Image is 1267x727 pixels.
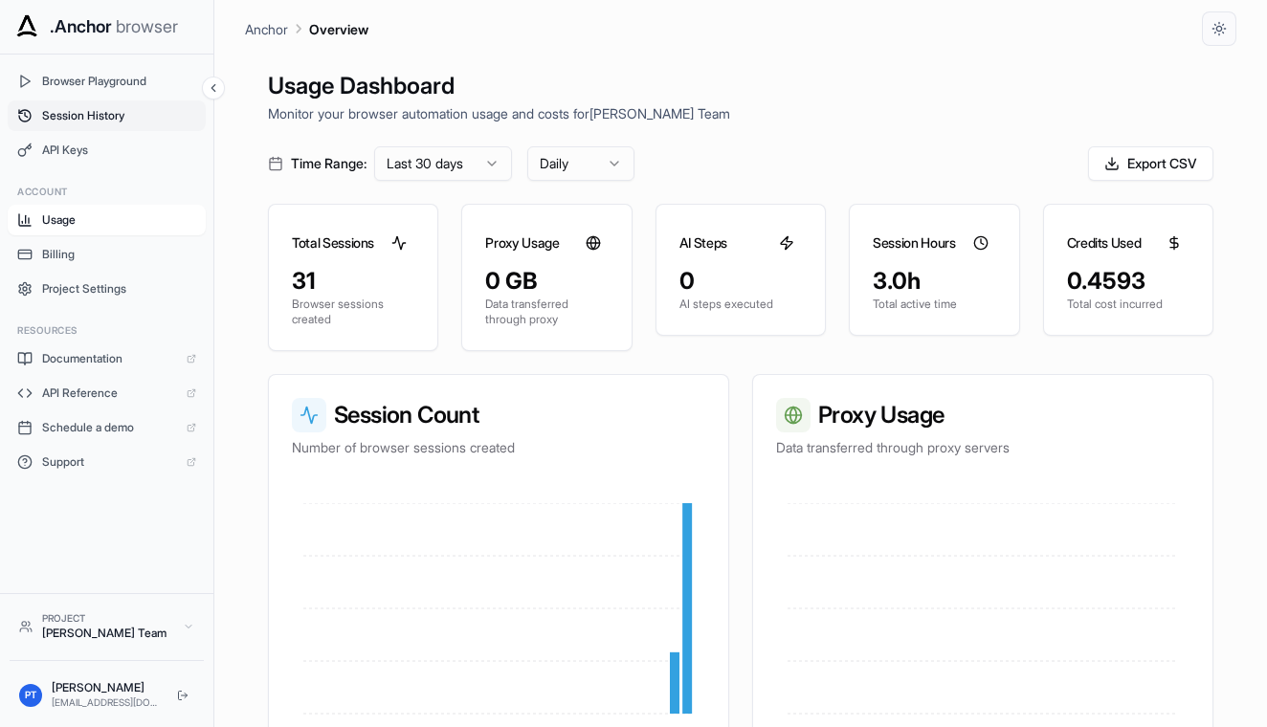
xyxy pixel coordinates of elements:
span: API Reference [42,386,177,401]
div: 0 [679,266,802,297]
div: 31 [292,266,414,297]
h3: Session Hours [873,233,955,253]
p: AI steps executed [679,297,802,312]
button: API Keys [8,135,206,165]
button: Billing [8,239,206,270]
p: Anchor [245,19,288,39]
span: browser [116,13,178,40]
button: Collapse sidebar [202,77,225,99]
span: API Keys [42,143,196,158]
button: Logout [171,684,194,707]
a: Support [8,447,206,477]
div: [EMAIL_ADDRESS][DOMAIN_NAME] [52,695,162,710]
h3: Session Count [292,398,705,432]
nav: breadcrumb [245,18,368,39]
span: Usage [42,212,196,228]
div: Project [42,611,173,626]
div: 0.4593 [1067,266,1189,297]
div: 0 GB [485,266,608,297]
p: Data transferred through proxy [485,297,608,327]
span: PT [25,688,36,702]
h1: Usage Dashboard [268,69,1213,103]
button: Usage [8,205,206,235]
a: API Reference [8,378,206,408]
h3: Total Sessions [292,233,374,253]
div: [PERSON_NAME] Team [42,626,173,641]
h3: Credits Used [1067,233,1142,253]
a: Schedule a demo [8,412,206,443]
button: Browser Playground [8,66,206,97]
h3: Proxy Usage [776,398,1189,432]
h3: Account [17,185,196,199]
p: Browser sessions created [292,297,414,327]
p: Number of browser sessions created [292,438,705,457]
p: Data transferred through proxy servers [776,438,1189,457]
span: Documentation [42,351,177,366]
span: .Anchor [50,13,112,40]
button: Project[PERSON_NAME] Team [10,604,204,649]
a: Documentation [8,343,206,374]
h3: AI Steps [679,233,727,253]
span: Browser Playground [42,74,196,89]
div: [PERSON_NAME] [52,680,162,695]
p: Overview [309,19,368,39]
span: Billing [42,247,196,262]
button: Export CSV [1088,146,1213,181]
span: Time Range: [291,154,367,173]
button: Session History [8,100,206,131]
span: Schedule a demo [42,420,177,435]
p: Monitor your browser automation usage and costs for [PERSON_NAME] Team [268,103,1213,123]
p: Total cost incurred [1067,297,1189,312]
button: Project Settings [8,274,206,304]
h3: Resources [17,323,196,338]
img: Anchor Icon [11,11,42,42]
span: Support [42,454,177,470]
span: Session History [42,108,196,123]
span: Project Settings [42,281,196,297]
p: Total active time [873,297,995,312]
h3: Proxy Usage [485,233,559,253]
div: 3.0h [873,266,995,297]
